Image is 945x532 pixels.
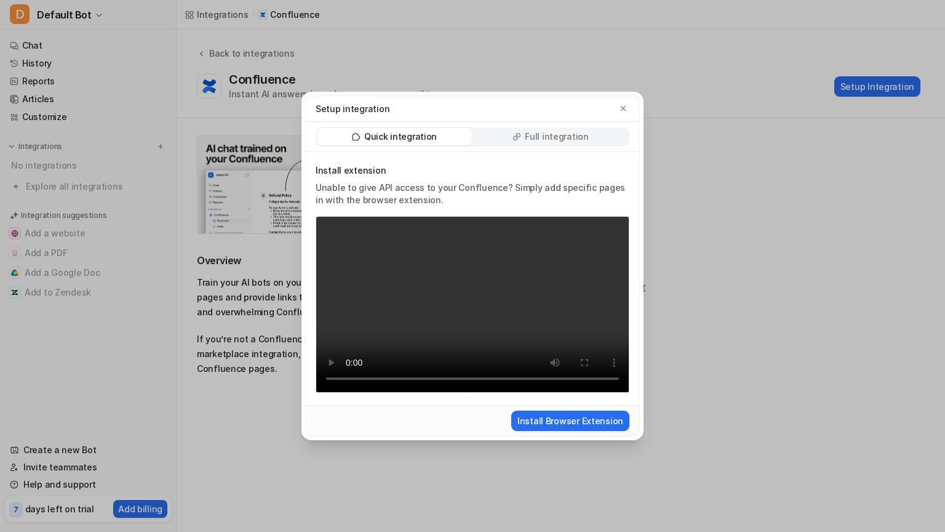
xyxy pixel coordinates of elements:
p: Unable to give API access to your Confluence? Simply add specific pages in with the browser exten... [316,182,629,206]
button: Install Browser Extension [511,411,629,431]
p: Full integration [525,131,589,143]
p: Quick integration [364,131,437,143]
video: Your browser does not support the video tag. [316,216,629,393]
p: Install extension [316,164,629,177]
p: Setup integration [316,102,389,115]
